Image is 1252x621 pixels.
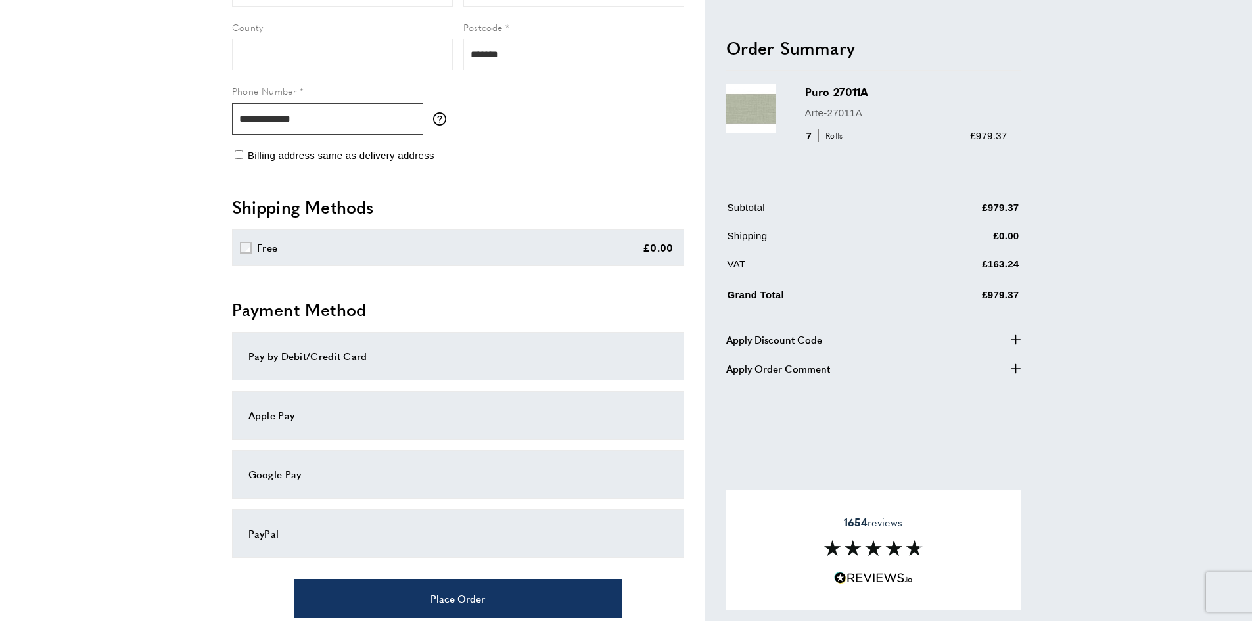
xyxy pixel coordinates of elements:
[248,467,668,482] div: Google Pay
[904,256,1019,281] td: £163.24
[844,515,868,530] strong: 1654
[844,516,902,529] span: reviews
[232,20,264,34] span: County
[248,150,434,161] span: Billing address same as delivery address
[232,84,297,97] span: Phone Number
[728,199,904,225] td: Subtotal
[728,284,904,312] td: Grand Total
[805,104,1008,120] p: Arte-27011A
[824,540,923,556] img: Reviews section
[904,284,1019,312] td: £979.37
[728,227,904,253] td: Shipping
[433,112,453,126] button: More information
[248,526,668,541] div: PayPal
[805,84,1008,99] h3: Puro 27011A
[726,35,1021,59] h2: Order Summary
[818,129,846,142] span: Rolls
[643,240,674,256] div: £0.00
[904,199,1019,225] td: £979.37
[463,20,503,34] span: Postcode
[232,298,684,321] h2: Payment Method
[805,127,848,143] div: 7
[248,348,668,364] div: Pay by Debit/Credit Card
[232,195,684,219] h2: Shipping Methods
[294,579,622,618] button: Place Order
[257,240,277,256] div: Free
[235,150,243,159] input: Billing address same as delivery address
[728,256,904,281] td: VAT
[970,129,1007,141] span: £979.37
[726,360,830,376] span: Apply Order Comment
[726,331,822,347] span: Apply Discount Code
[834,572,913,584] img: Reviews.io 5 stars
[726,84,776,133] img: Puro 27011A
[904,227,1019,253] td: £0.00
[248,407,668,423] div: Apple Pay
